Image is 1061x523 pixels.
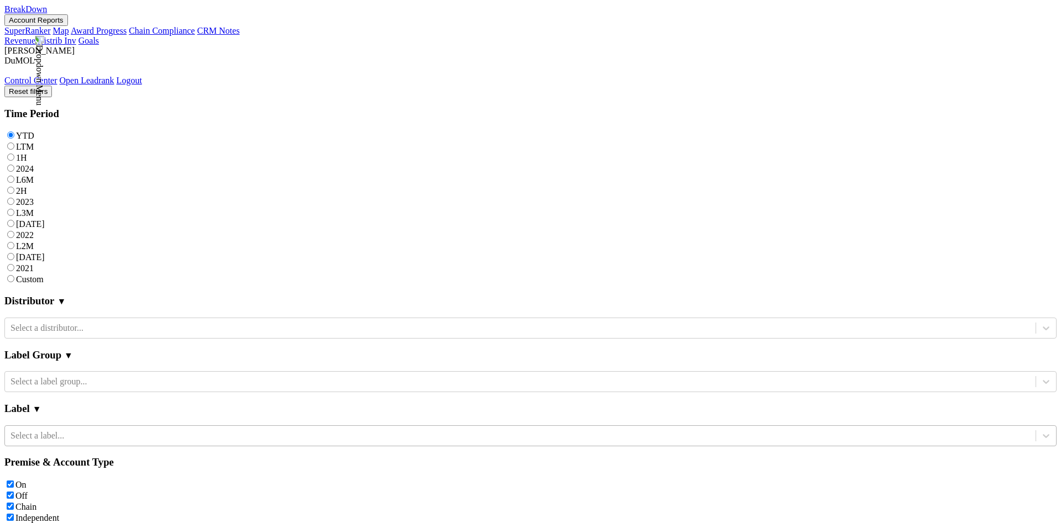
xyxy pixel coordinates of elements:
label: 2H [16,186,27,196]
img: Dropdown Menu [34,36,44,105]
a: CRM Notes [197,26,240,35]
h3: Label Group [4,349,61,361]
h3: Premise & Account Type [4,456,1057,468]
button: Account Reports [4,14,68,26]
label: [DATE] [16,219,45,229]
span: ▼ [57,297,66,307]
label: Custom [16,274,44,284]
h3: Distributor [4,295,54,307]
a: Control Center [4,76,57,85]
label: [DATE] [16,252,45,262]
label: L3M [16,208,34,218]
label: L6M [16,175,34,184]
a: Revenue [4,36,35,45]
label: 2021 [16,263,34,273]
label: 1H [16,153,27,162]
label: 2023 [16,197,34,207]
a: Award Progress [71,26,127,35]
a: Distrib Inv [38,36,76,45]
a: Goals [78,36,99,45]
h3: Label [4,403,30,415]
div: Dropdown Menu [4,76,1057,86]
label: Independent [15,513,59,522]
div: Account Reports [4,26,1057,36]
a: Open Leadrank [60,76,114,85]
span: DuMOL [4,56,35,65]
a: BreakDown [4,4,47,14]
label: 2024 [16,164,34,173]
label: L2M [16,241,34,251]
label: 2022 [16,230,34,240]
span: ▼ [64,351,73,361]
h3: Time Period [4,108,1057,120]
label: LTM [16,142,34,151]
a: Map [53,26,69,35]
label: YTD [16,131,34,140]
label: On [15,480,27,489]
a: SuperRanker [4,26,51,35]
button: Reset filters [4,86,52,97]
a: Chain Compliance [129,26,195,35]
a: Logout [117,76,142,85]
label: Off [15,491,28,500]
div: [PERSON_NAME] [4,46,1057,56]
label: Chain [15,502,36,511]
span: ▼ [33,404,41,414]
